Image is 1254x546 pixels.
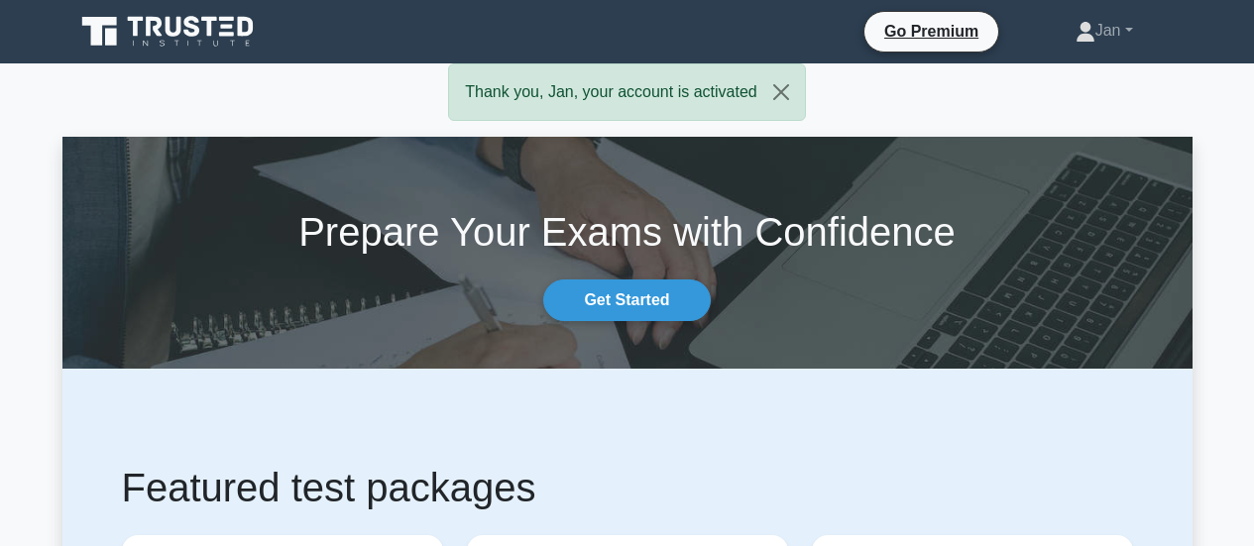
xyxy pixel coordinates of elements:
h1: Prepare Your Exams with Confidence [62,208,1193,256]
a: Get Started [543,279,710,321]
button: Close [757,64,805,120]
div: Thank you, Jan, your account is activated [448,63,805,121]
a: Go Premium [872,19,990,44]
h1: Featured test packages [122,464,1133,511]
a: Jan [1028,11,1181,51]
